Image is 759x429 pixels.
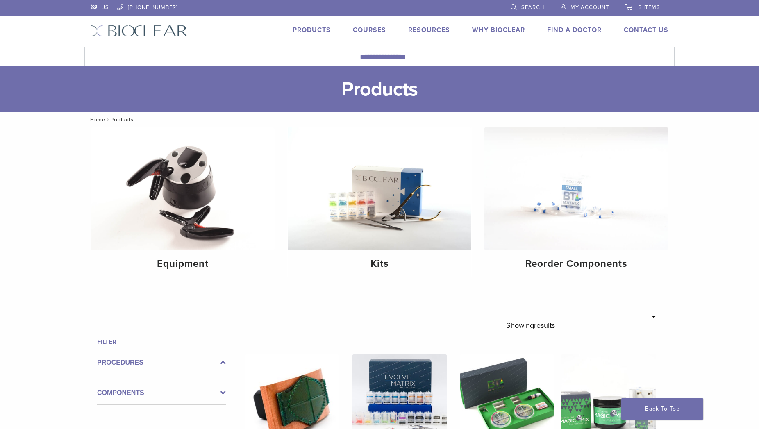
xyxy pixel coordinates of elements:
[408,26,450,34] a: Resources
[294,256,465,271] h4: Kits
[484,127,668,250] img: Reorder Components
[91,127,275,250] img: Equipment
[98,256,268,271] h4: Equipment
[288,127,471,250] img: Kits
[491,256,661,271] h4: Reorder Components
[97,358,226,368] label: Procedures
[288,127,471,277] a: Kits
[88,117,105,123] a: Home
[506,317,555,334] p: Showing results
[484,127,668,277] a: Reorder Components
[84,112,675,127] nav: Products
[293,26,331,34] a: Products
[639,4,660,11] span: 3 items
[521,4,544,11] span: Search
[97,388,226,398] label: Components
[97,337,226,347] h4: Filter
[91,25,188,37] img: Bioclear
[105,118,111,122] span: /
[570,4,609,11] span: My Account
[91,127,275,277] a: Equipment
[621,398,703,420] a: Back To Top
[624,26,668,34] a: Contact Us
[472,26,525,34] a: Why Bioclear
[547,26,602,34] a: Find A Doctor
[353,26,386,34] a: Courses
